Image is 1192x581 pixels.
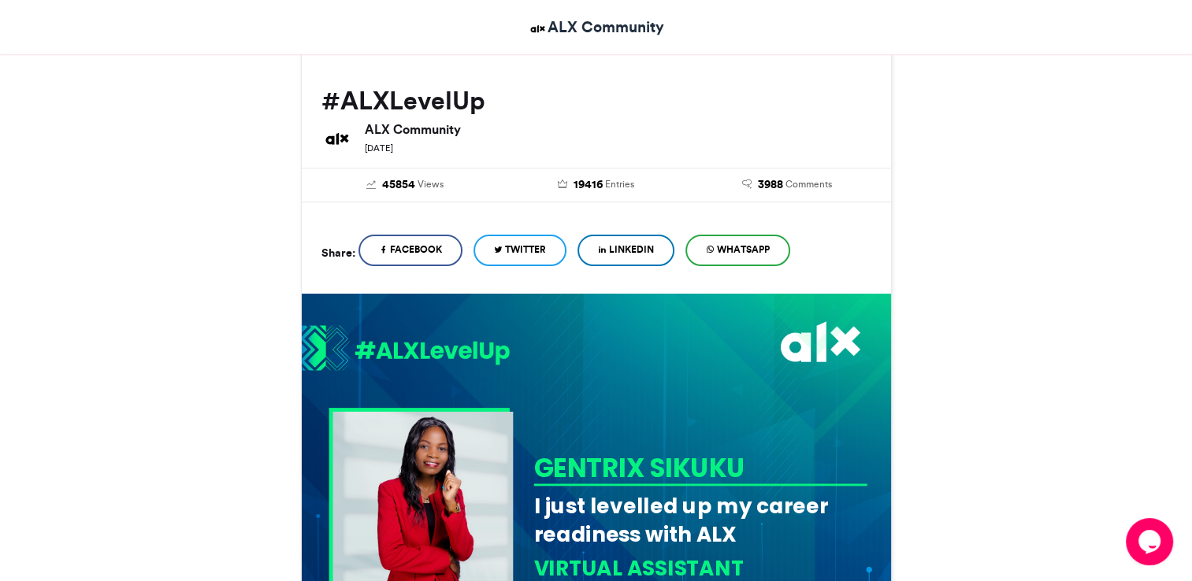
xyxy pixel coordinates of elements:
[365,142,393,154] small: [DATE]
[321,242,355,263] h5: Share:
[505,242,546,257] span: Twitter
[785,177,832,191] span: Comments
[574,176,603,194] span: 19416
[1126,518,1176,565] iframe: chat widget
[365,123,871,135] h6: ALX Community
[418,177,444,191] span: Views
[528,16,664,39] a: ALX Community
[321,87,871,115] h2: #ALXLevelUp
[390,242,442,257] span: Facebook
[717,242,770,257] span: WhatsApp
[528,19,548,39] img: ALX Community
[533,491,867,549] div: I just levelled up my career readiness with ALX
[609,242,654,257] span: LinkedIn
[321,123,353,154] img: ALX Community
[302,324,510,375] img: 1721821317.056-e66095c2f9b7be57613cf5c749b4708f54720bc2.png
[321,176,489,194] a: 45854 Views
[758,176,783,194] span: 3988
[605,177,634,191] span: Entries
[382,176,415,194] span: 45854
[473,235,566,266] a: Twitter
[704,176,871,194] a: 3988 Comments
[533,450,861,486] div: GENTRIX SIKUKU
[577,235,674,266] a: LinkedIn
[512,176,680,194] a: 19416 Entries
[358,235,462,266] a: Facebook
[685,235,790,266] a: WhatsApp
